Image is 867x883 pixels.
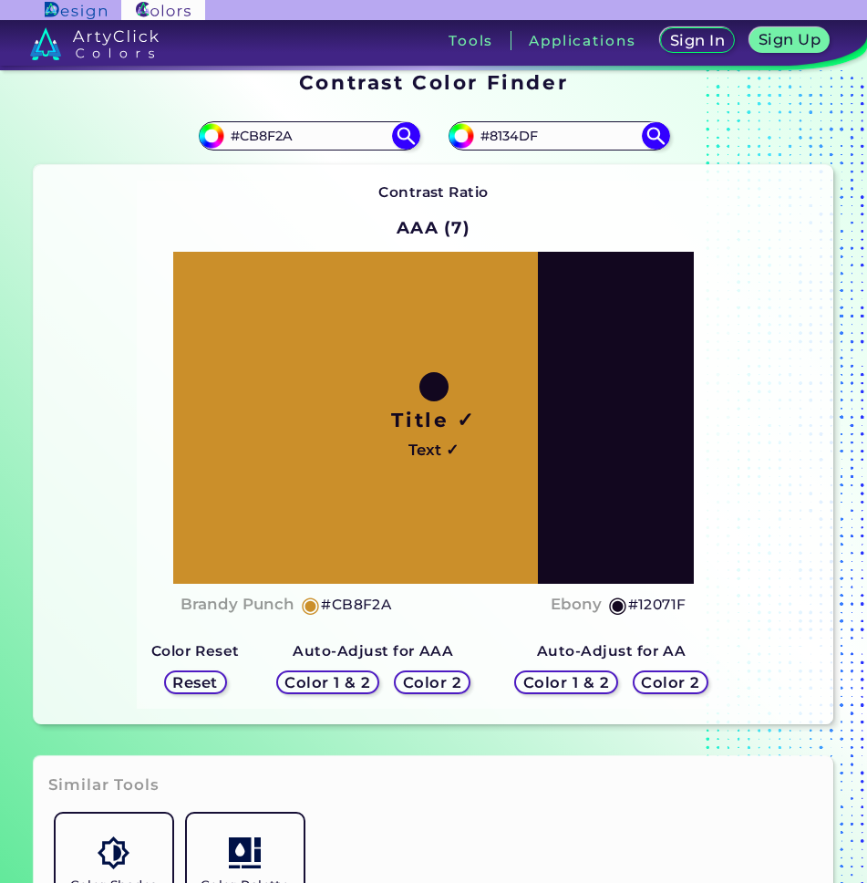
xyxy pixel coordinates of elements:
strong: Contrast Ratio [378,183,489,201]
h5: Sign In [670,33,725,47]
h5: Color 2 [641,675,699,690]
img: logo_artyclick_colors_white.svg [30,27,159,60]
h5: ◉ [608,594,628,616]
h3: Similar Tools [48,774,160,796]
h1: Title ✓ [391,406,475,433]
h5: #12071F [628,593,686,617]
a: Sign Up [749,27,830,53]
h5: ◉ [301,594,321,616]
h1: Contrast Color Finder [299,68,568,96]
strong: Auto-Adjust for AA [537,642,686,660]
img: icon search [392,122,419,150]
h4: Brandy Punch [181,591,294,618]
a: Sign In [660,27,735,53]
h5: Color 2 [403,675,461,690]
img: icon_col_pal_col.svg [229,836,261,868]
input: type color 2.. [474,124,644,149]
input: type color 1.. [224,124,394,149]
h5: Color 1 & 2 [284,675,370,690]
h4: Ebony [551,591,602,618]
strong: Auto-Adjust for AAA [293,642,453,660]
h3: Tools [449,34,493,47]
h5: Reset [172,675,217,690]
img: icon_color_shades.svg [98,836,129,868]
img: ArtyClick Design logo [45,2,106,19]
h2: AAA (7) [388,208,479,248]
strong: Color Reset [151,642,240,660]
h3: Applications [529,34,635,47]
h5: Sign Up [759,32,821,47]
h5: #CB8F2A [321,593,391,617]
img: icon search [642,122,669,150]
h5: Color 1 & 2 [523,675,609,690]
h4: Text ✓ [408,437,459,463]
